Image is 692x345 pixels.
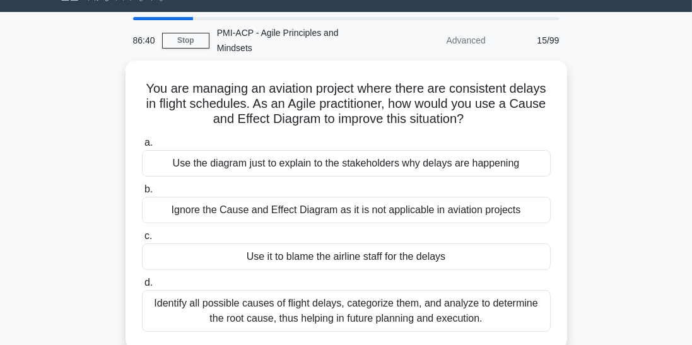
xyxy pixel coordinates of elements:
[383,28,493,53] div: Advanced
[144,137,153,148] span: a.
[142,243,551,270] div: Use it to blame the airline staff for the delays
[209,20,383,61] div: PMI-ACP - Agile Principles and Mindsets
[142,150,551,177] div: Use the diagram just to explain to the stakeholders why delays are happening
[142,197,551,223] div: Ignore the Cause and Effect Diagram as it is not applicable in aviation projects
[142,290,551,332] div: Identify all possible causes of flight delays, categorize them, and analyze to determine the root...
[144,230,152,241] span: c.
[162,33,209,49] a: Stop
[141,81,552,127] h5: You are managing an aviation project where there are consistent delays in flight schedules. As an...
[144,184,153,194] span: b.
[144,277,153,288] span: d.
[126,28,162,53] div: 86:40
[493,28,567,53] div: 15/99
